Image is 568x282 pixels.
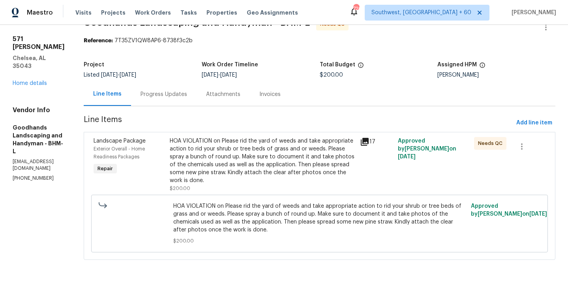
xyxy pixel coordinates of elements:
[84,116,513,130] span: Line Items
[94,147,145,159] span: Exterior Overall - Home Readiness Packages
[371,9,471,17] span: Southwest, [GEOGRAPHIC_DATA] + 60
[529,211,547,217] span: [DATE]
[84,37,555,45] div: 7T35ZV1QW8AP6-8738f3c2b
[247,9,298,17] span: Geo Assignments
[437,62,477,68] h5: Assigned HPM
[84,18,310,27] span: Goodhands Landscaping and Handyman - BHM-L
[94,165,116,173] span: Repair
[93,90,122,98] div: Line Items
[508,9,556,17] span: [PERSON_NAME]
[206,9,237,17] span: Properties
[13,106,65,114] h4: Vendor Info
[471,203,547,217] span: Approved by [PERSON_NAME] on
[202,72,218,78] span: [DATE]
[27,9,53,17] span: Maestro
[173,202,466,234] span: HOA VIOLATION on Please rid the yard of weeds and take appropriate action to rid your shrub or tr...
[353,5,359,13] div: 720
[101,9,126,17] span: Projects
[320,62,355,68] h5: Total Budget
[13,158,65,172] p: [EMAIL_ADDRESS][DOMAIN_NAME]
[479,62,486,72] span: The hpm assigned to this work order.
[478,139,506,147] span: Needs QC
[173,237,466,245] span: $200.00
[101,72,136,78] span: -
[13,81,47,86] a: Home details
[398,154,416,160] span: [DATE]
[170,137,355,184] div: HOA VIOLATION on Please rid the yard of weeds and take appropriate action to rid your shrub or tr...
[398,138,456,160] span: Approved by [PERSON_NAME] on
[180,10,197,15] span: Tasks
[220,72,237,78] span: [DATE]
[13,54,65,70] h5: Chelsea, AL 35043
[206,90,240,98] div: Attachments
[120,72,136,78] span: [DATE]
[202,72,237,78] span: -
[170,186,190,191] span: $200.00
[13,175,65,182] p: [PHONE_NUMBER]
[437,72,555,78] div: [PERSON_NAME]
[202,62,258,68] h5: Work Order Timeline
[516,118,552,128] span: Add line item
[135,9,171,17] span: Work Orders
[360,137,393,147] div: 17
[84,62,104,68] h5: Project
[75,9,92,17] span: Visits
[259,90,281,98] div: Invoices
[320,72,343,78] span: $200.00
[84,72,136,78] span: Listed
[13,35,65,51] h2: 571 [PERSON_NAME]
[101,72,118,78] span: [DATE]
[13,124,65,155] h5: Goodhands Landscaping and Handyman - BHM-L
[141,90,187,98] div: Progress Updates
[84,38,113,43] b: Reference:
[513,116,555,130] button: Add line item
[358,62,364,72] span: The total cost of line items that have been proposed by Opendoor. This sum includes line items th...
[94,138,146,144] span: Landscape Package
